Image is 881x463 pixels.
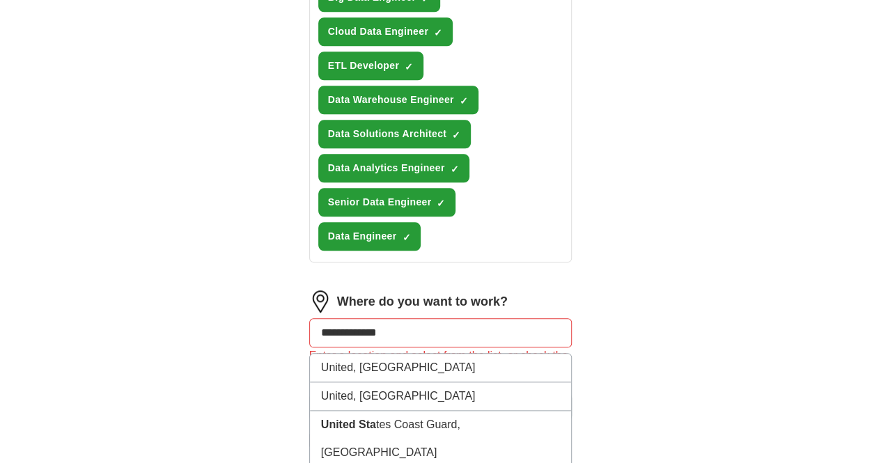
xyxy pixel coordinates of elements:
[328,195,432,210] span: Senior Data Engineer
[310,382,572,411] li: United, [GEOGRAPHIC_DATA]
[328,24,428,39] span: Cloud Data Engineer
[452,130,460,141] span: ✓
[318,188,456,217] button: Senior Data Engineer✓
[337,292,508,311] label: Where do you want to work?
[309,347,572,381] div: Enter a location and select from the list, or check the box for fully remote roles
[405,61,413,72] span: ✓
[318,86,478,114] button: Data Warehouse Engineer✓
[321,418,376,430] strong: United Sta
[328,58,399,73] span: ETL Developer
[460,95,468,107] span: ✓
[328,93,454,107] span: Data Warehouse Engineer
[328,161,445,175] span: Data Analytics Engineer
[402,232,410,243] span: ✓
[309,290,332,313] img: location.png
[318,17,453,46] button: Cloud Data Engineer✓
[310,354,572,382] li: United, [GEOGRAPHIC_DATA]
[318,154,469,182] button: Data Analytics Engineer✓
[437,198,445,209] span: ✓
[318,52,423,80] button: ETL Developer✓
[451,164,459,175] span: ✓
[318,120,471,148] button: Data Solutions Architect✓
[328,127,446,141] span: Data Solutions Architect
[328,229,397,244] span: Data Engineer
[318,222,421,251] button: Data Engineer✓
[434,27,442,38] span: ✓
